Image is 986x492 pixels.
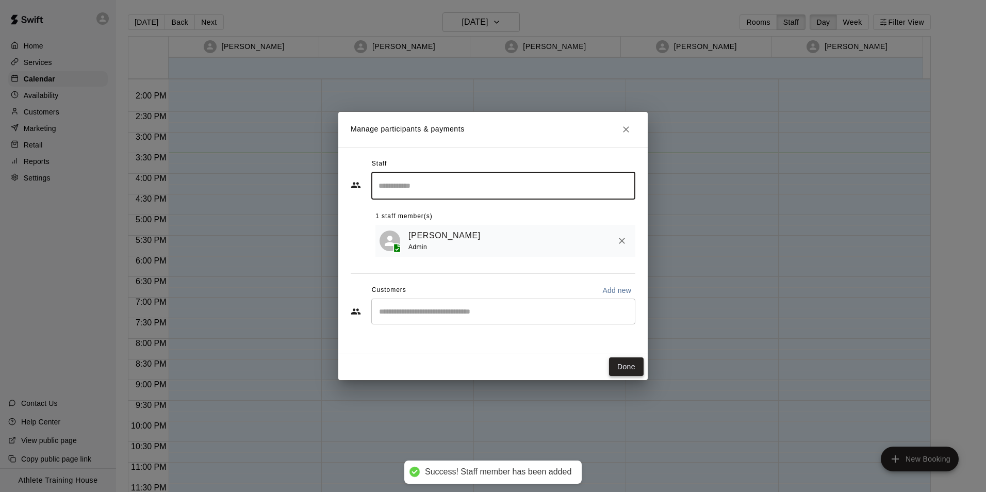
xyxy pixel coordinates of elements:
[425,467,571,478] div: Success! Staff member has been added
[617,120,635,139] button: Close
[408,243,427,251] span: Admin
[372,282,406,299] span: Customers
[371,172,635,200] div: Search staff
[351,306,361,317] svg: Customers
[408,229,481,242] a: [PERSON_NAME]
[598,282,635,299] button: Add new
[602,285,631,296] p: Add new
[613,232,631,250] button: Remove
[371,299,635,324] div: Start typing to search customers...
[380,231,400,251] div: Seth Newton
[372,156,387,172] span: Staff
[351,180,361,190] svg: Staff
[609,357,644,376] button: Done
[351,124,465,135] p: Manage participants & payments
[375,208,433,225] span: 1 staff member(s)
